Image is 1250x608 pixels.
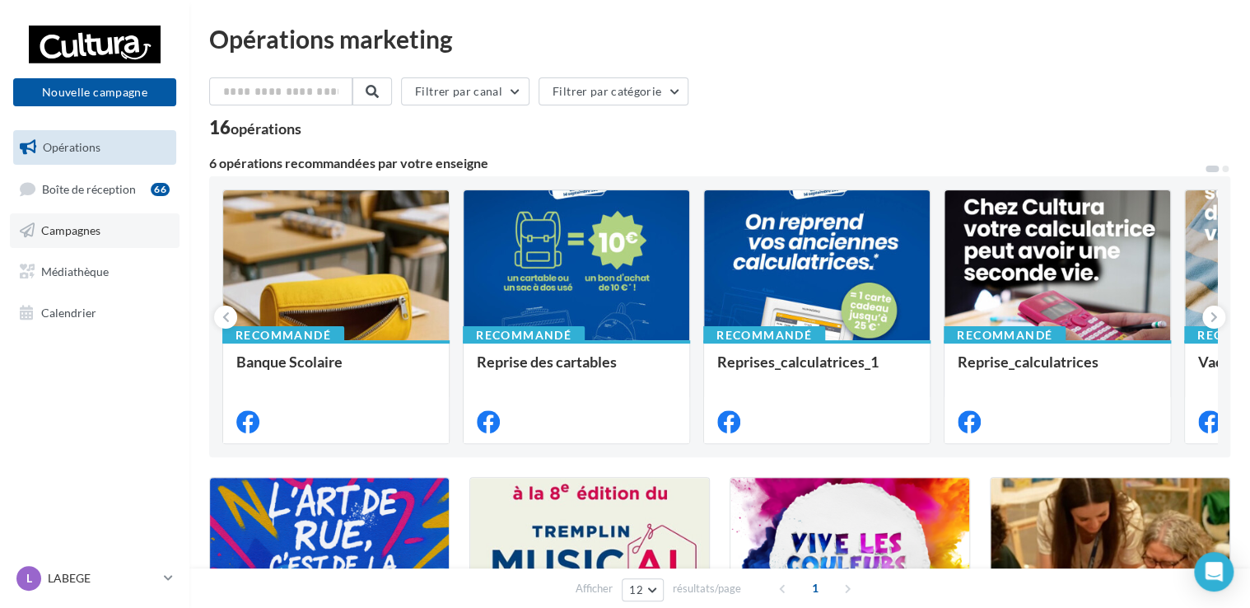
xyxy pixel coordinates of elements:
[41,223,100,237] span: Campagnes
[703,326,825,344] div: Recommandé
[10,296,180,330] a: Calendrier
[42,181,136,195] span: Boîte de réception
[958,353,1098,371] span: Reprise_calculatrices
[622,578,664,601] button: 12
[231,121,301,136] div: opérations
[401,77,529,105] button: Filtrer par canal
[43,140,100,154] span: Opérations
[26,570,32,587] span: L
[539,77,688,105] button: Filtrer par catégorie
[209,157,1204,170] div: 6 opérations recommandées par votre enseigne
[10,130,180,165] a: Opérations
[576,581,613,596] span: Afficher
[477,353,617,371] span: Reprise des cartables
[629,583,643,596] span: 12
[209,119,301,137] div: 16
[13,563,176,594] a: L LABEGE
[151,183,170,196] div: 66
[1194,552,1234,592] div: Open Intercom Messenger
[10,213,180,248] a: Campagnes
[222,326,344,344] div: Recommandé
[717,353,879,371] span: Reprises_calculatrices_1
[944,326,1066,344] div: Recommandé
[10,171,180,207] a: Boîte de réception66
[10,255,180,289] a: Médiathèque
[463,326,585,344] div: Recommandé
[802,575,828,601] span: 1
[209,26,1230,51] div: Opérations marketing
[41,305,96,319] span: Calendrier
[48,570,157,587] p: LABEGE
[236,353,343,371] span: Banque Scolaire
[13,78,176,106] button: Nouvelle campagne
[41,264,109,278] span: Médiathèque
[673,581,741,596] span: résultats/page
